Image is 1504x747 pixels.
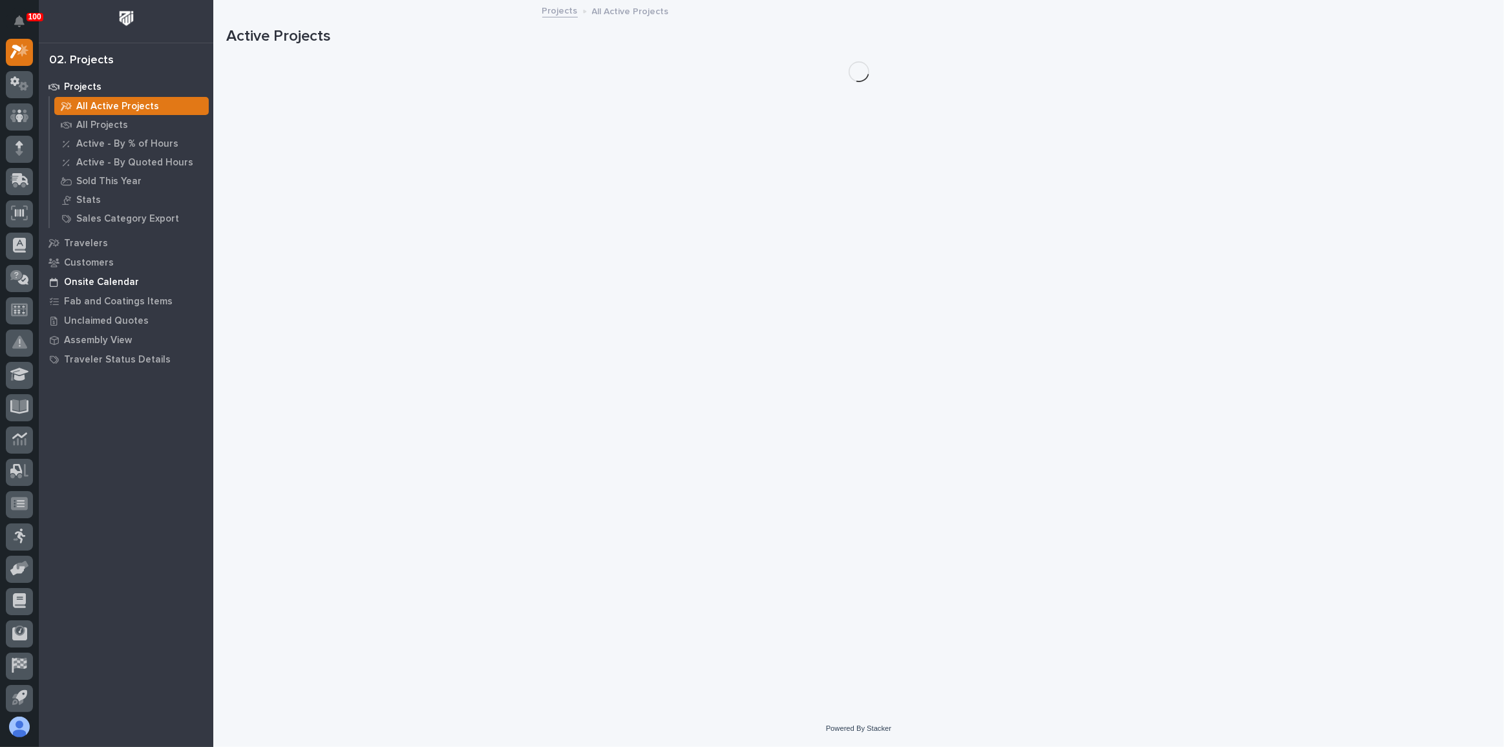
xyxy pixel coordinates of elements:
[50,209,213,227] a: Sales Category Export
[76,157,193,169] p: Active - By Quoted Hours
[76,213,179,225] p: Sales Category Export
[64,257,114,269] p: Customers
[826,724,891,732] a: Powered By Stacker
[76,120,128,131] p: All Projects
[6,8,33,35] button: Notifications
[28,12,41,21] p: 100
[39,330,213,350] a: Assembly View
[64,81,101,93] p: Projects
[50,116,213,134] a: All Projects
[64,296,173,308] p: Fab and Coatings Items
[76,176,142,187] p: Sold This Year
[39,291,213,311] a: Fab and Coatings Items
[16,16,33,36] div: Notifications100
[49,54,114,68] div: 02. Projects
[39,350,213,369] a: Traveler Status Details
[50,153,213,171] a: Active - By Quoted Hours
[64,335,132,346] p: Assembly View
[39,77,213,96] a: Projects
[64,354,171,366] p: Traveler Status Details
[76,195,101,206] p: Stats
[64,277,139,288] p: Onsite Calendar
[39,272,213,291] a: Onsite Calendar
[76,138,178,150] p: Active - By % of Hours
[542,3,578,17] a: Projects
[39,233,213,253] a: Travelers
[39,253,213,272] a: Customers
[64,315,149,327] p: Unclaimed Quotes
[6,713,33,741] button: users-avatar
[50,97,213,115] a: All Active Projects
[592,3,669,17] p: All Active Projects
[64,238,108,249] p: Travelers
[50,134,213,153] a: Active - By % of Hours
[50,172,213,190] a: Sold This Year
[76,101,159,112] p: All Active Projects
[226,27,1491,46] h1: Active Projects
[39,311,213,330] a: Unclaimed Quotes
[50,191,213,209] a: Stats
[114,6,138,30] img: Workspace Logo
